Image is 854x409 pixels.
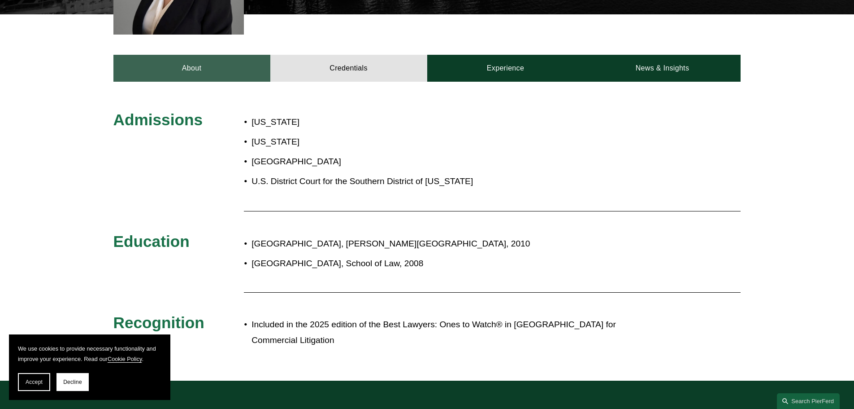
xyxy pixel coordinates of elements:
[113,55,270,82] a: About
[56,373,89,391] button: Decline
[251,154,479,170] p: [GEOGRAPHIC_DATA]
[26,379,43,385] span: Accept
[251,174,479,189] p: U.S. District Court for the Southern District of [US_STATE]
[9,334,170,400] section: Cookie banner
[251,114,479,130] p: [US_STATE]
[777,393,840,409] a: Search this site
[251,134,479,150] p: [US_STATE]
[427,55,584,82] a: Experience
[251,236,662,252] p: [GEOGRAPHIC_DATA], [PERSON_NAME][GEOGRAPHIC_DATA], 2010
[113,111,203,128] span: Admissions
[584,55,741,82] a: News & Insights
[270,55,427,82] a: Credentials
[108,356,142,362] a: Cookie Policy
[18,343,161,364] p: We use cookies to provide necessary functionality and improve your experience. Read our .
[251,256,662,272] p: [GEOGRAPHIC_DATA], School of Law, 2008
[113,233,190,250] span: Education
[18,373,50,391] button: Accept
[251,317,662,348] p: Included in the 2025 edition of the Best Lawyers: Ones to Watch® in [GEOGRAPHIC_DATA] for Commerc...
[63,379,82,385] span: Decline
[113,314,204,331] span: Recognition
